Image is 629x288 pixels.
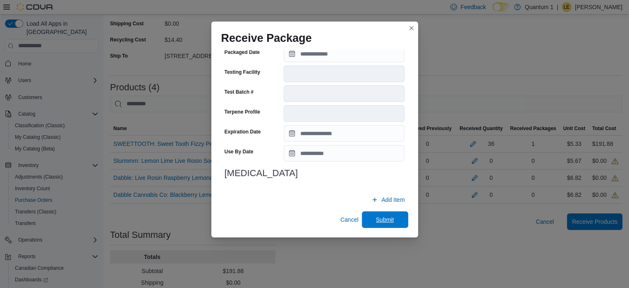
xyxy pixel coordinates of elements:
label: Testing Facility [225,69,260,75]
input: Press the down key to open a popover containing a calendar. [284,145,404,162]
span: Add Item [381,196,404,204]
label: Expiration Date [225,128,261,135]
button: Add Item [368,191,408,208]
label: Use By Date [225,148,254,155]
h3: [MEDICAL_DATA] [225,168,405,178]
button: Cancel [337,211,362,228]
button: Closes this modal window [407,23,416,33]
button: Submit [362,211,408,228]
label: Packaged Date [225,49,260,56]
span: Submit [376,215,394,224]
label: Terpene Profile [225,109,260,115]
span: Cancel [340,215,359,224]
h1: Receive Package [221,31,312,45]
input: Press the down key to open a popover containing a calendar. [284,46,404,62]
label: Test Batch # [225,89,254,95]
input: Press the down key to open a popover containing a calendar. [284,125,404,142]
